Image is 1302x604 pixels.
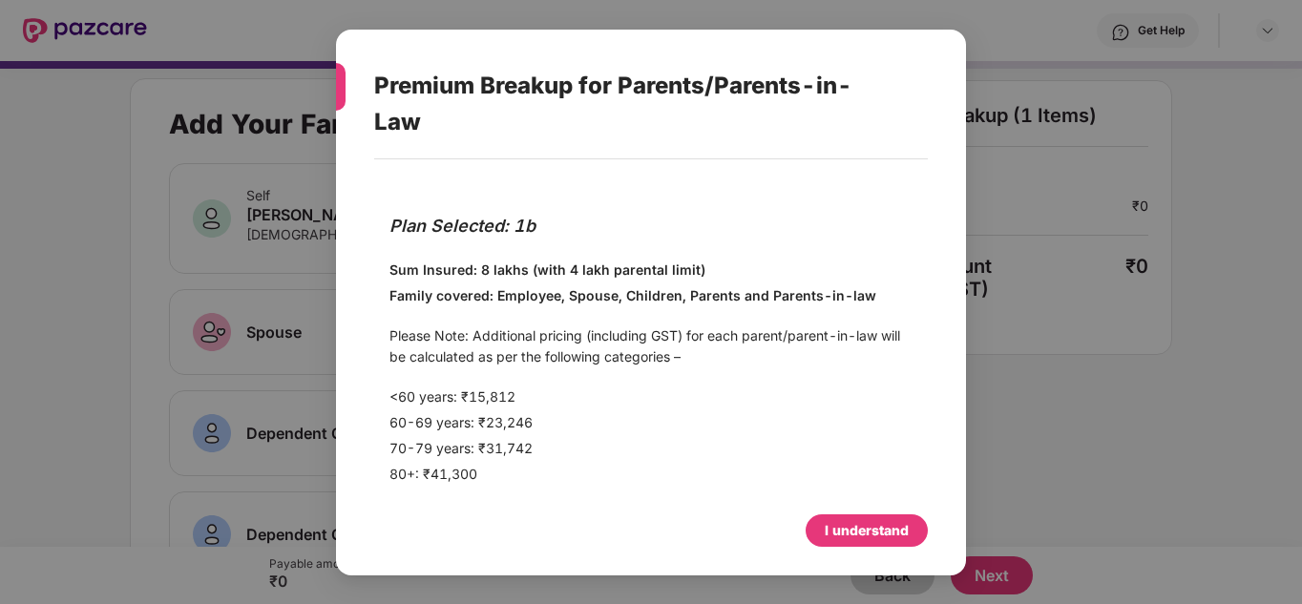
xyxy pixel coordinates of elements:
[389,463,913,484] p: 80+: ₹41,300
[374,49,882,158] div: Premium Breakup for Parents/Parents-in-Law
[389,385,913,406] p: <60 years: ₹15,812
[389,284,913,305] p: Family covered: Employee, Spouse, Children, Parents and Parents-in-law
[389,259,913,280] p: Sum Insured: 8 lakhs (with 4 lakh parental limit)
[389,213,913,240] p: Plan Selected: 1b
[825,519,909,540] div: I understand
[389,324,913,366] p: Please Note: Additional pricing (including GST) for each parent/parent-in-law will be calculated ...
[389,411,913,432] p: 60-69 years: ₹23,246
[389,437,913,458] p: 70-79 years: ₹31,742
